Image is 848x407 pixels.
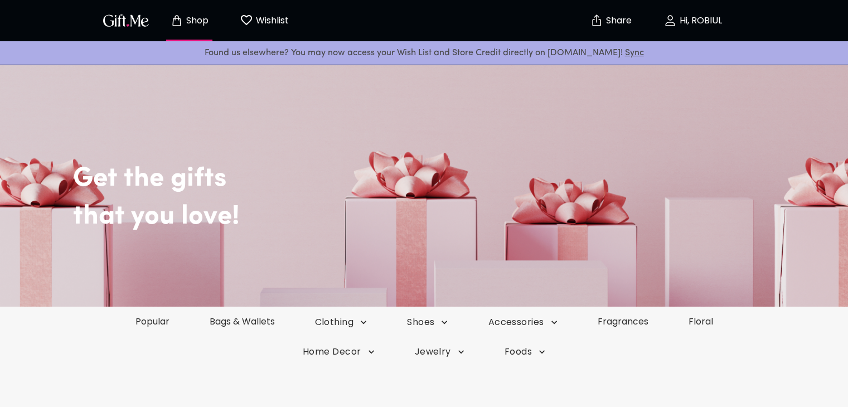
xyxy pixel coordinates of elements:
[9,46,839,60] p: Found us elsewhere? You may now access your Wish List and Store Credit directly on [DOMAIN_NAME]!
[395,346,484,358] button: Jewelry
[505,346,545,358] span: Foods
[234,3,295,38] button: Wishlist page
[590,14,603,27] img: secure
[668,315,733,328] a: Floral
[295,316,387,328] button: Clothing
[415,346,464,358] span: Jewelry
[283,346,395,358] button: Home Decor
[677,16,722,26] p: Hi, ROBIUL
[315,316,367,328] span: Clothing
[159,3,220,38] button: Store page
[190,315,295,328] a: Bags & Wallets
[484,346,565,358] button: Foods
[387,316,468,328] button: Shoes
[303,346,375,358] span: Home Decor
[73,129,826,195] h2: Get the gifts
[603,16,632,26] p: Share
[100,14,152,27] button: GiftMe Logo
[637,3,749,38] button: Hi, ROBIUL
[253,13,289,28] p: Wishlist
[407,316,448,328] span: Shoes
[468,316,577,328] button: Accessories
[592,1,631,40] button: Share
[625,49,644,57] a: Sync
[183,16,209,26] p: Shop
[101,12,151,28] img: GiftMe Logo
[488,316,557,328] span: Accessories
[578,315,668,328] a: Fragrances
[115,315,190,328] a: Popular
[73,201,826,233] h2: that you love!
